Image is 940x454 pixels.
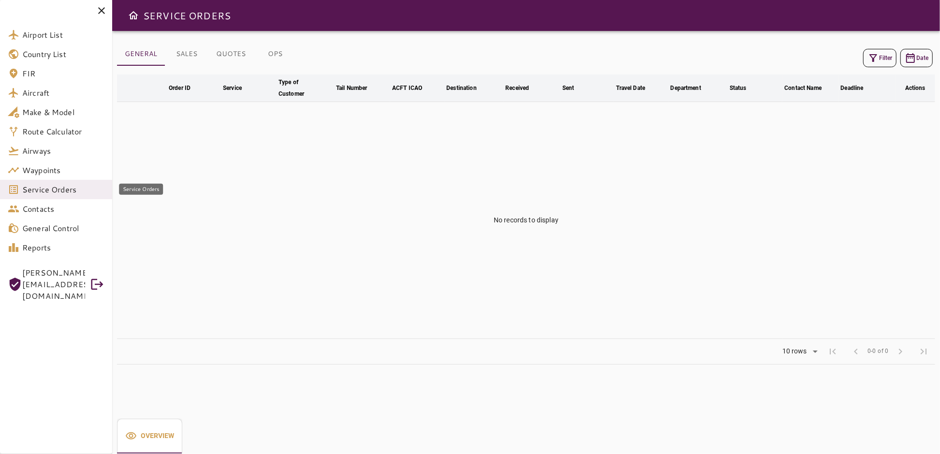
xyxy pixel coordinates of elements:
[22,145,104,157] span: Airways
[22,242,104,253] span: Reports
[22,68,104,79] span: FIR
[22,87,104,99] span: Aircraft
[22,164,104,176] span: Waypoints
[671,82,714,94] span: Department
[900,49,933,67] button: Date
[169,82,191,94] div: Order ID
[165,43,208,66] button: SALES
[117,43,297,66] div: basic tabs example
[505,82,529,94] div: Received
[223,82,254,94] span: Service
[841,82,864,94] div: Deadline
[392,82,422,94] div: ACFT ICAO
[117,419,182,454] div: basic tabs example
[22,184,104,195] span: Service Orders
[22,267,85,302] span: [PERSON_NAME][EMAIL_ADDRESS][DOMAIN_NAME]
[253,43,297,66] button: OPS
[22,126,104,137] span: Route Calculator
[336,82,367,94] div: Tail Number
[143,8,231,23] h6: SERVICE ORDERS
[169,82,203,94] span: Order ID
[730,82,747,94] div: Status
[776,344,821,359] div: 10 rows
[279,76,332,100] span: Type of Customer
[912,340,935,363] span: Last Page
[446,82,476,94] div: Destination
[784,82,834,94] span: Contact Name
[844,340,867,363] span: Previous Page
[22,222,104,234] span: General Control
[208,43,253,66] button: QUOTES
[22,48,104,60] span: Country List
[841,82,876,94] span: Deadline
[505,82,542,94] span: Received
[780,347,809,355] div: 10 rows
[223,82,242,94] div: Service
[784,82,822,94] div: Contact Name
[124,6,143,25] button: Open drawer
[562,82,587,94] span: Sent
[889,340,912,363] span: Next Page
[616,82,645,94] div: Travel Date
[671,82,701,94] div: Department
[730,82,759,94] span: Status
[22,29,104,41] span: Airport List
[863,49,896,67] button: Filter
[117,102,935,339] td: No records to display
[22,203,104,215] span: Contacts
[336,82,380,94] span: Tail Number
[279,76,320,100] div: Type of Customer
[867,347,889,356] span: 0-0 of 0
[119,184,163,195] div: Service Orders
[22,106,104,118] span: Make & Model
[616,82,658,94] span: Travel Date
[117,419,182,454] button: Overview
[446,82,489,94] span: Destination
[821,340,844,363] span: First Page
[117,43,165,66] button: GENERAL
[392,82,435,94] span: ACFT ICAO
[562,82,574,94] div: Sent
